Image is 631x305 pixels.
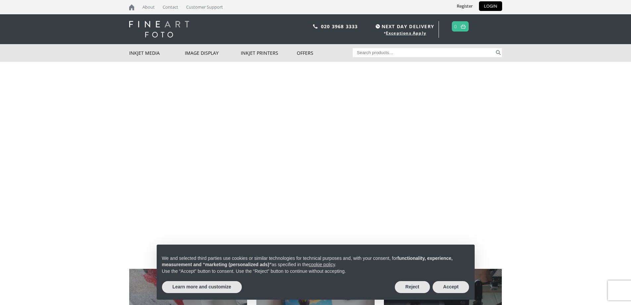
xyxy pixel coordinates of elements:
input: Search products… [353,48,495,57]
a: 0 [454,22,457,31]
button: Learn more and customize [162,281,242,293]
img: time.svg [376,24,380,29]
a: Inkjet Media [129,44,185,62]
img: basket.svg [461,24,466,29]
span: NEXT DAY DELIVERY [374,23,434,30]
img: phone.svg [313,24,318,29]
a: Offers [297,44,353,62]
p: Use the “Accept” button to consent. Use the “Reject” button to continue without accepting. [162,268,469,275]
a: 020 3968 3333 [321,23,358,30]
img: logo-white.svg [129,21,189,38]
a: Register [452,1,478,11]
button: Accept [433,281,469,293]
button: Search [495,48,502,57]
p: We and selected third parties use cookies or similar technologies for technical purposes and, wit... [162,255,469,268]
a: Image Display [185,44,241,62]
strong: functionality, experience, measurement and “marketing (personalized ads)” [162,256,453,267]
button: Reject [395,281,430,293]
a: LOGIN [479,1,502,11]
div: Notice [151,239,480,305]
a: Inkjet Printers [241,44,297,62]
a: Exceptions Apply [386,30,426,36]
a: cookie policy [309,262,335,267]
